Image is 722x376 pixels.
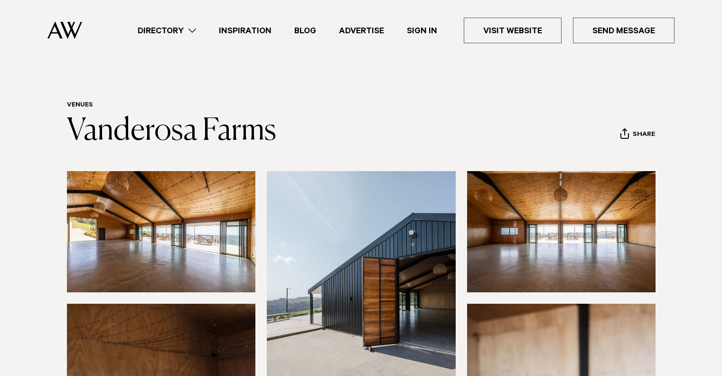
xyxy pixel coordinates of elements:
[207,24,283,37] a: Inspiration
[47,21,82,39] img: Auckland Weddings Logo
[67,171,256,292] img: Inside Black Barn at Vanderosa Farms
[328,24,395,37] a: Advertise
[283,24,328,37] a: Blog
[620,128,656,142] button: Share
[467,171,656,292] img: Empty barn space at Vanderosa Farms
[573,18,675,43] a: Send Message
[126,24,207,37] a: Directory
[464,18,562,43] a: Visit Website
[633,131,655,140] span: Share
[67,116,276,146] a: Vanderosa Farms
[67,102,93,109] a: Venues
[395,24,449,37] a: Sign In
